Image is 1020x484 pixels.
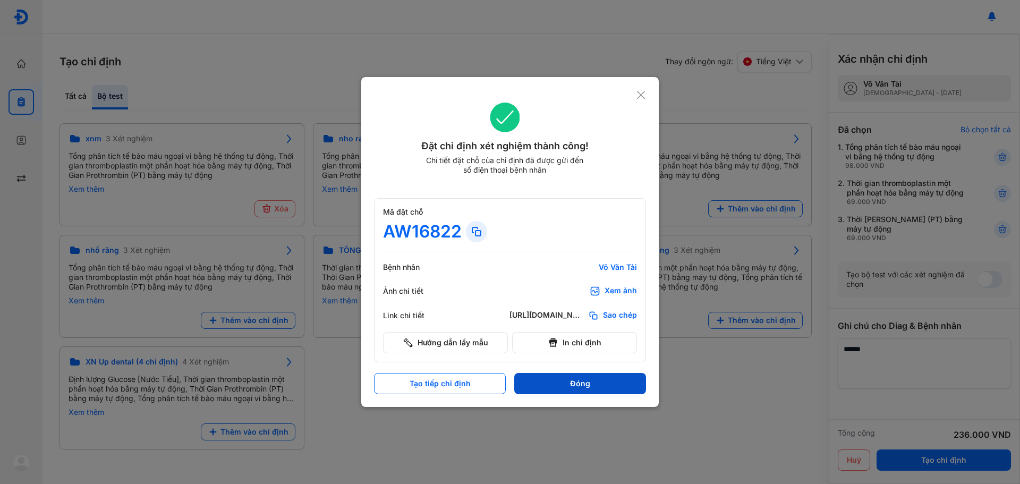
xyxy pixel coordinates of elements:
div: Link chi tiết [383,311,447,320]
div: Mã đặt chỗ [383,207,637,217]
div: Ảnh chi tiết [383,286,447,296]
span: Sao chép [603,310,637,321]
div: Bệnh nhân [383,262,447,272]
div: [URL][DOMAIN_NAME] [509,310,584,321]
button: Hướng dẫn lấy mẫu [383,332,508,353]
button: In chỉ định [512,332,637,353]
div: Võ Văn Tài [509,262,637,272]
button: Đóng [514,373,646,394]
div: AW16822 [383,221,462,242]
div: Chi tiết đặt chỗ của chỉ định đã được gửi đến số điện thoại bệnh nhân [421,156,588,175]
div: Đặt chỉ định xét nghiệm thành công! [374,139,636,154]
button: Tạo tiếp chỉ định [374,373,506,394]
div: Xem ảnh [605,286,637,296]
